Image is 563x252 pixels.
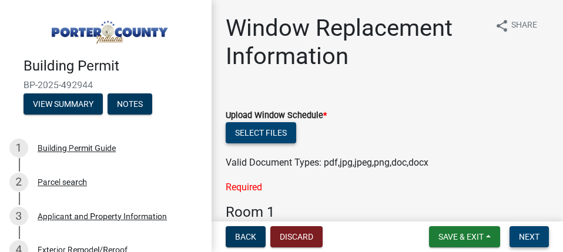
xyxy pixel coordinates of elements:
[226,204,549,221] h4: Room 1
[9,173,28,191] div: 2
[9,207,28,226] div: 3
[485,14,547,37] button: shareShare
[24,58,202,75] h4: Building Permit
[226,14,485,70] h1: Window Replacement Information
[438,232,484,241] span: Save & Exit
[108,100,152,109] wm-modal-confirm: Notes
[38,212,167,220] div: Applicant and Property Information
[108,93,152,115] button: Notes
[226,112,327,120] label: Upload Window Schedule
[429,226,500,247] button: Save & Exit
[38,178,87,186] div: Parcel search
[24,100,103,109] wm-modal-confirm: Summary
[38,144,116,152] div: Building Permit Guide
[226,180,549,194] div: Required
[495,19,509,33] i: share
[226,122,296,143] button: Select files
[24,12,193,45] img: Porter County, Indiana
[511,19,537,33] span: Share
[226,157,428,168] span: Valid Document Types: pdf,jpg,jpeg,png,doc,docx
[510,226,549,247] button: Next
[9,139,28,157] div: 1
[270,226,323,247] button: Discard
[235,232,256,241] span: Back
[519,232,539,241] span: Next
[24,93,103,115] button: View Summary
[24,79,188,90] span: BP-2025-492944
[226,226,266,247] button: Back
